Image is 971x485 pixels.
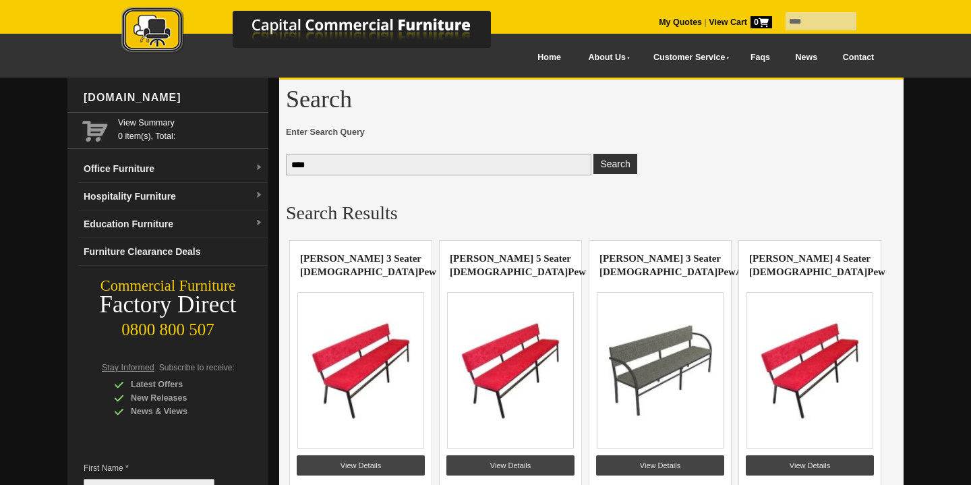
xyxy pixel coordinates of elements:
[596,455,724,476] a: View Details
[749,253,885,277] a: [PERSON_NAME] 4 Seater [DEMOGRAPHIC_DATA]Pew
[717,266,736,277] highlight: Pew
[867,266,885,277] highlight: Pew
[783,42,830,73] a: News
[599,253,760,277] a: [PERSON_NAME] 3 Seater [DEMOGRAPHIC_DATA]PewArms
[102,363,154,372] span: Stay Informed
[118,116,263,130] a: View Summary
[78,238,268,266] a: Furniture Clearance Deals
[84,7,556,56] img: Capital Commercial Furniture Logo
[418,266,436,277] highlight: Pew
[568,266,586,277] highlight: Pew
[255,219,263,227] img: dropdown
[738,42,783,73] a: Faqs
[286,154,591,175] input: Enter Search Query
[286,125,897,139] span: Enter Search Query
[255,192,263,200] img: dropdown
[707,18,772,27] a: View Cart0
[84,461,235,475] span: First Name *
[114,378,242,391] div: Latest Offers
[659,18,702,27] a: My Quotes
[446,455,575,476] a: View Details
[84,7,556,60] a: Capital Commercial Furniture Logo
[751,16,772,28] span: 0
[67,277,268,295] div: Commercial Furniture
[67,295,268,314] div: Factory Direct
[78,210,268,238] a: Education Furnituredropdown
[78,78,268,118] div: [DOMAIN_NAME]
[255,164,263,172] img: dropdown
[286,86,897,112] h1: Search
[78,155,268,183] a: Office Furnituredropdown
[118,116,263,141] span: 0 item(s), Total:
[297,455,425,476] a: View Details
[574,42,639,73] a: About Us
[159,363,235,372] span: Subscribe to receive:
[830,42,887,73] a: Contact
[746,455,874,476] a: View Details
[450,253,586,277] a: [PERSON_NAME] 5 Seater [DEMOGRAPHIC_DATA]Pew
[639,42,738,73] a: Customer Service
[67,314,268,339] div: 0800 800 507
[300,253,436,277] a: [PERSON_NAME] 3 Seater [DEMOGRAPHIC_DATA]Pew
[114,391,242,405] div: New Releases
[593,154,637,174] button: Enter Search Query
[709,18,772,27] strong: View Cart
[286,203,897,223] h2: Search Results
[78,183,268,210] a: Hospitality Furnituredropdown
[114,405,242,418] div: News & Views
